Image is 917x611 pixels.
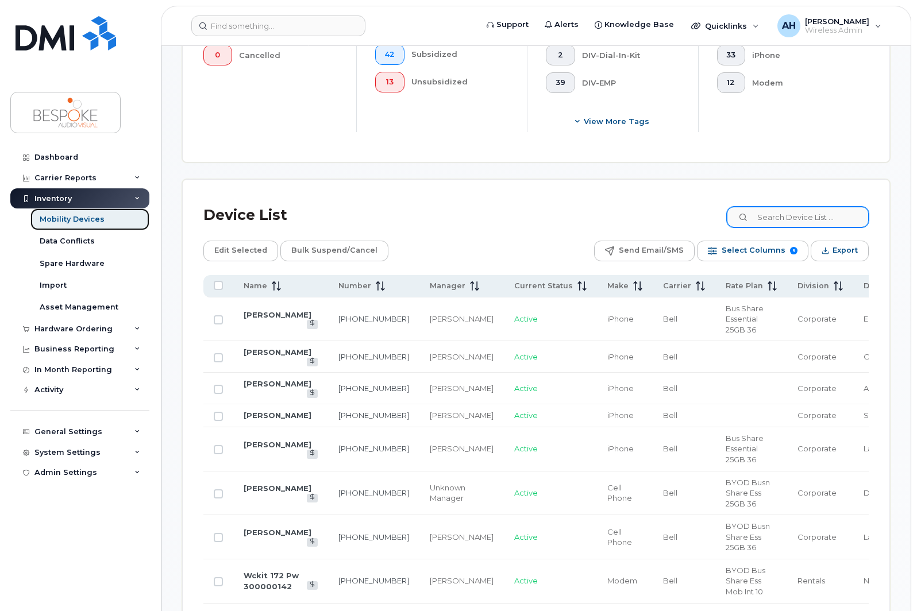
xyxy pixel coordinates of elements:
span: Alerts [554,19,579,30]
button: 2 [546,45,575,65]
span: Corporate [797,411,837,420]
span: Corporate [797,488,837,497]
a: View Last Bill [307,320,318,328]
span: 12 [726,78,735,87]
a: View Last Bill [307,358,318,366]
span: Admin [864,384,888,393]
span: Send Email/SMS [619,242,684,259]
input: Find something... [191,16,365,36]
span: 13 [384,78,395,87]
a: [PHONE_NUMBER] [338,411,409,420]
span: Cell Phone [607,483,632,503]
span: Corporate [797,314,837,323]
a: View Last Bill [307,389,318,398]
span: Sales [864,411,884,420]
span: Active [514,352,538,361]
span: Corporate [797,384,837,393]
button: 42 [375,44,405,65]
a: [PHONE_NUMBER] [338,352,409,361]
span: View more tags [584,116,649,127]
span: Active [514,314,538,323]
button: 13 [375,72,405,92]
span: Rate Plan [726,281,763,291]
div: Subsidized [411,44,508,65]
span: Bell [663,576,677,585]
a: [PHONE_NUMBER] [338,384,409,393]
span: Corporate [797,352,837,361]
a: Support [479,13,537,36]
button: Select Columns 9 [697,241,808,261]
span: iPhone [607,352,634,361]
a: [PERSON_NAME] [244,484,311,493]
span: Bell [663,314,677,323]
a: [PERSON_NAME] [244,440,311,449]
span: Operations [864,352,906,361]
span: Wireless Admin [805,26,869,35]
span: iPhone [607,411,634,420]
span: Export [833,242,858,259]
span: Active [514,411,538,420]
span: Bus Share Essential 25GB 36 [726,434,764,464]
span: Active [514,576,538,585]
span: Modem [607,576,637,585]
span: BYOD Bus Share Ess Mob Int 10 [726,566,765,596]
span: 0 [213,51,222,60]
div: DIV-Dial-In-Kit [582,45,680,65]
div: Device List [203,200,287,230]
span: iPhone [607,444,634,453]
div: Unsubsidized [411,72,508,92]
div: [PERSON_NAME] [430,410,494,421]
div: Unknown Manager [430,482,494,504]
button: 33 [717,45,746,65]
span: Engineering [864,314,909,323]
a: [PHONE_NUMBER] [338,532,409,542]
div: DIV-EMP [582,72,680,93]
span: Number [338,281,371,291]
a: [PERSON_NAME] [244,310,311,319]
div: [PERSON_NAME] [430,443,494,454]
span: Knowledge Base [604,19,674,30]
span: Bus Share Essential 25GB 36 [726,304,764,334]
a: [PHONE_NUMBER] [338,576,409,585]
a: [PERSON_NAME] [244,379,311,388]
span: Current Status [514,281,573,291]
a: Wckit 172 Pw 300000142 [244,571,299,591]
span: Labour [864,444,890,453]
span: Department [864,281,912,291]
button: Edit Selected [203,241,278,261]
div: [PERSON_NAME] [430,383,494,394]
span: Active [514,488,538,497]
a: View Last Bill [307,494,318,502]
span: Make [607,281,629,291]
span: Quicklinks [705,21,747,30]
span: Bulk Suspend/Cancel [291,242,377,259]
span: Edit Selected [214,242,267,259]
a: [PHONE_NUMBER] [338,314,409,323]
div: Andrew Hallam [769,14,889,37]
button: 39 [546,72,575,93]
input: Search Device List ... [727,207,869,227]
span: Bell [663,488,677,497]
span: 9 [790,247,797,254]
span: Bell [663,532,677,542]
button: Send Email/SMS [594,241,695,261]
span: 2 [556,51,565,60]
a: View Last Bill [307,450,318,458]
span: 42 [384,50,395,59]
span: Active [514,532,538,542]
span: Support [496,19,529,30]
a: [PERSON_NAME] [244,347,311,357]
span: BYOD Busn Share Ess 25GB 36 [726,521,770,552]
span: Rentals [797,576,825,585]
div: [PERSON_NAME] [430,575,494,586]
span: Bell [663,384,677,393]
button: View more tags [546,111,680,132]
a: Knowledge Base [587,13,682,36]
span: iPhone [607,314,634,323]
div: [PERSON_NAME] [430,314,494,324]
a: [PERSON_NAME] [244,411,311,420]
span: Bell [663,352,677,361]
span: Cell Phone [607,527,632,547]
a: [PERSON_NAME] [244,528,311,537]
span: None [864,576,884,585]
